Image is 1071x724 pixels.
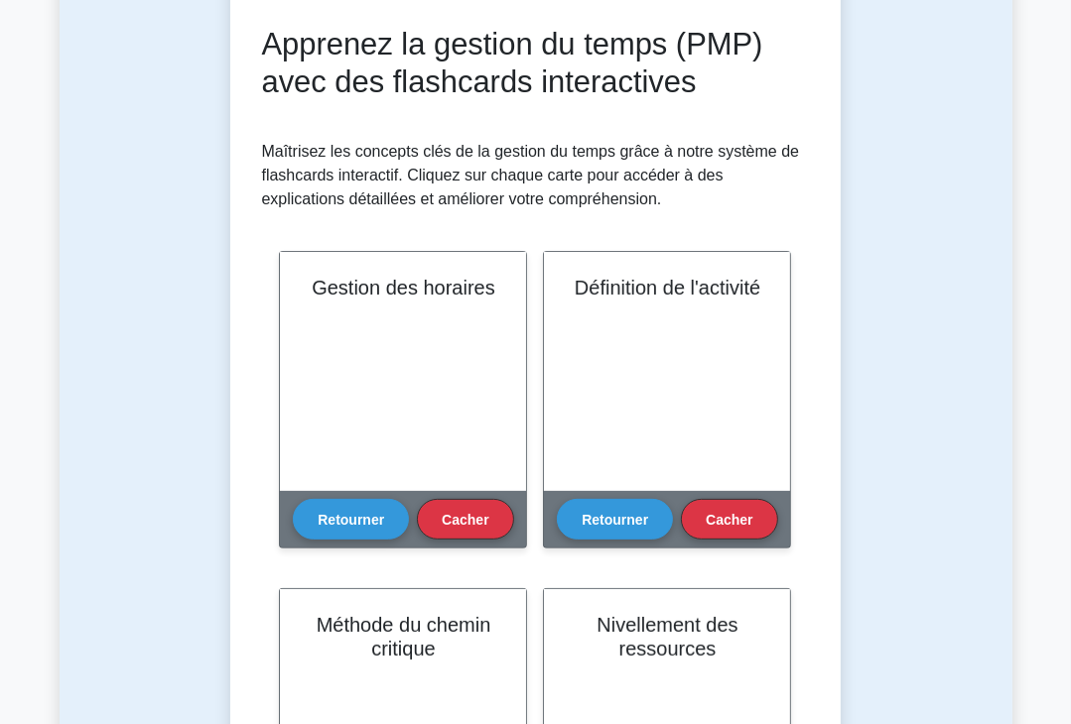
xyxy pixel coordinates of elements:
font: Retourner [318,512,384,528]
button: Cacher [417,499,513,539]
button: Retourner [293,499,409,539]
button: Retourner [557,499,673,539]
font: Nivellement des ressources [597,614,737,660]
font: Méthode du chemin critique [317,614,491,660]
font: Cacher [442,512,488,528]
font: Gestion des horaires [312,277,495,299]
font: Maîtrisez les concepts clés de la gestion du temps grâce à notre système de flashcards interactif... [262,143,800,207]
font: Apprenez la gestion du temps (PMP) avec des flashcards interactives [262,27,763,98]
button: Cacher [681,499,777,539]
font: Retourner [582,512,648,528]
font: Cacher [706,512,752,528]
font: Définition de l'activité [575,277,760,299]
